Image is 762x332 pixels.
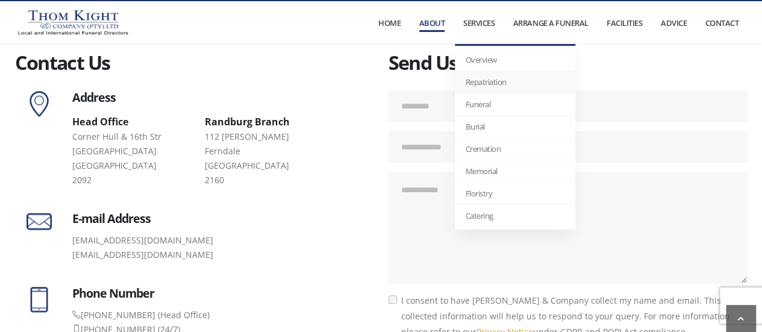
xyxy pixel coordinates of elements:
h2: Contact Us [15,54,374,76]
a: Repatriation [455,71,575,93]
a: Advice [652,2,695,44]
h2: Send Us a Message [389,54,748,76]
li: 2160 [205,173,290,187]
a: Memorial [455,160,575,183]
h3: E-mail Address [72,211,374,228]
li: [GEOGRAPHIC_DATA] [72,144,161,158]
a: Floristry [455,183,575,205]
h3: Address [72,90,374,105]
li: [GEOGRAPHIC_DATA] [205,158,290,173]
li: 2092 [72,173,161,187]
a: Overview [455,49,575,71]
h3: Phone Number [72,286,374,303]
strong: Randburg Branch [205,115,290,128]
li: [GEOGRAPHIC_DATA] [72,158,161,173]
a: Contact [696,2,747,44]
a: [EMAIL_ADDRESS][DOMAIN_NAME] [72,234,213,246]
a: [EMAIL_ADDRESS][DOMAIN_NAME] [72,249,213,260]
strong: Head Office [72,115,129,128]
a: Arrange a Funeral [504,2,596,44]
a: Facilities [598,2,651,44]
a: Services [455,2,504,44]
li: 112 [PERSON_NAME] [205,130,290,144]
li: Ferndale [205,144,290,158]
a: Catering [455,205,575,227]
a: Home [370,2,410,44]
img: Thom Kight Nationwide and International Funeral Directors [15,7,131,37]
a: About [410,2,453,44]
li: Corner Hull & 16th Str [72,130,161,144]
a: [PHONE_NUMBER] (Head Office) [72,309,210,321]
a: Cremation [455,138,575,160]
a: Burial [455,116,575,138]
a: Funeral [455,93,575,116]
